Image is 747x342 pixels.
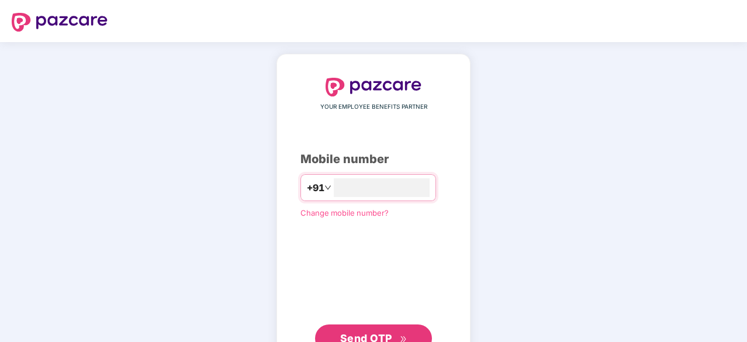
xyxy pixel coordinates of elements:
img: logo [12,13,108,32]
span: YOUR EMPLOYEE BENEFITS PARTNER [320,102,427,112]
span: +91 [307,181,324,195]
a: Change mobile number? [300,208,389,217]
img: logo [326,78,421,96]
span: down [324,184,331,191]
div: Mobile number [300,150,447,168]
